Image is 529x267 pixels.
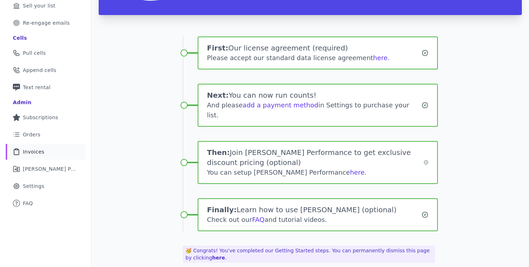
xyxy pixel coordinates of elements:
[23,2,55,9] span: Sell your list
[207,215,421,225] div: Check out our and tutorial videos.
[23,148,44,155] span: Invoices
[207,205,421,215] h1: Learn how to use [PERSON_NAME] (optional)
[23,84,51,91] span: Text rental
[23,49,46,57] span: Pull cells
[207,91,229,99] span: Next:
[23,114,58,121] span: Subscriptions
[207,43,421,53] h1: Our license agreement (required)
[13,99,31,106] div: Admin
[207,205,237,214] span: Finally:
[6,161,85,177] a: [PERSON_NAME] Performance
[23,131,40,138] span: Orders
[13,34,27,42] div: Cells
[252,216,264,223] a: FAQ
[6,127,85,142] a: Orders
[6,144,85,160] a: Invoices
[207,148,230,157] span: Then:
[23,200,33,207] span: FAQ
[207,90,421,100] h1: You can now run counts!
[23,165,77,173] span: [PERSON_NAME] Performance
[207,147,424,168] h1: Join [PERSON_NAME] Performance to get exclusive discount pricing (optional)
[207,44,228,52] span: First:
[207,168,424,178] div: You can setup [PERSON_NAME] Performance .
[183,246,435,263] p: 🥳 Congrats! You've completed our Getting Started steps. You can permanently dismiss this page by ...
[350,169,365,176] a: here
[6,45,85,61] a: Pull cells
[243,101,318,109] a: add a payment method
[6,62,85,78] a: Append cells
[6,110,85,125] a: Subscriptions
[6,178,85,194] a: Settings
[6,79,85,95] a: Text rental
[207,53,421,63] div: Please accept our standard data license agreement
[207,100,421,120] div: And please in Settings to purchase your list.
[212,255,225,261] a: here
[23,19,70,26] span: Re-engage emails
[6,195,85,211] a: FAQ
[6,15,85,31] a: Re-engage emails
[23,67,56,74] span: Append cells
[23,183,44,190] span: Settings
